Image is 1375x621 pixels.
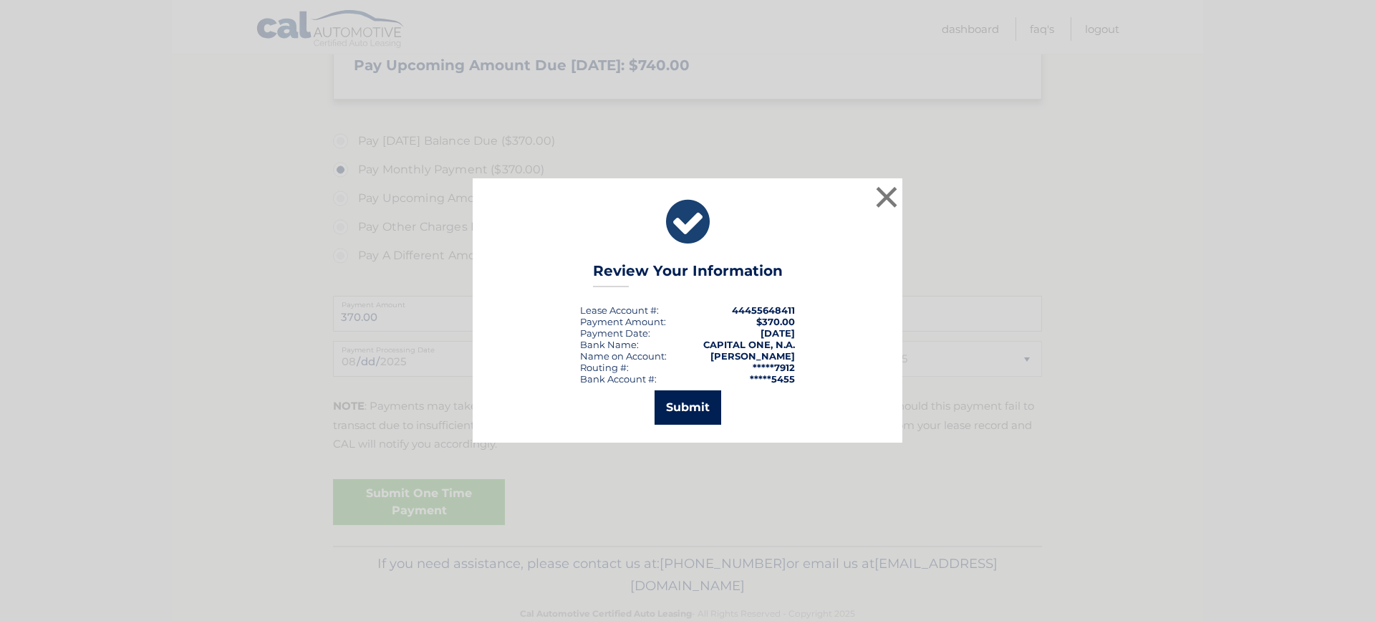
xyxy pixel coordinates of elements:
[580,362,629,373] div: Routing #:
[756,316,795,327] span: $370.00
[580,327,648,339] span: Payment Date
[761,327,795,339] span: [DATE]
[732,304,795,316] strong: 44455648411
[655,390,721,425] button: Submit
[580,327,650,339] div: :
[593,262,783,287] h3: Review Your Information
[580,339,639,350] div: Bank Name:
[580,350,667,362] div: Name on Account:
[703,339,795,350] strong: CAPITAL ONE, N.A.
[580,316,666,327] div: Payment Amount:
[580,373,657,385] div: Bank Account #:
[710,350,795,362] strong: [PERSON_NAME]
[872,183,901,211] button: ×
[580,304,659,316] div: Lease Account #:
